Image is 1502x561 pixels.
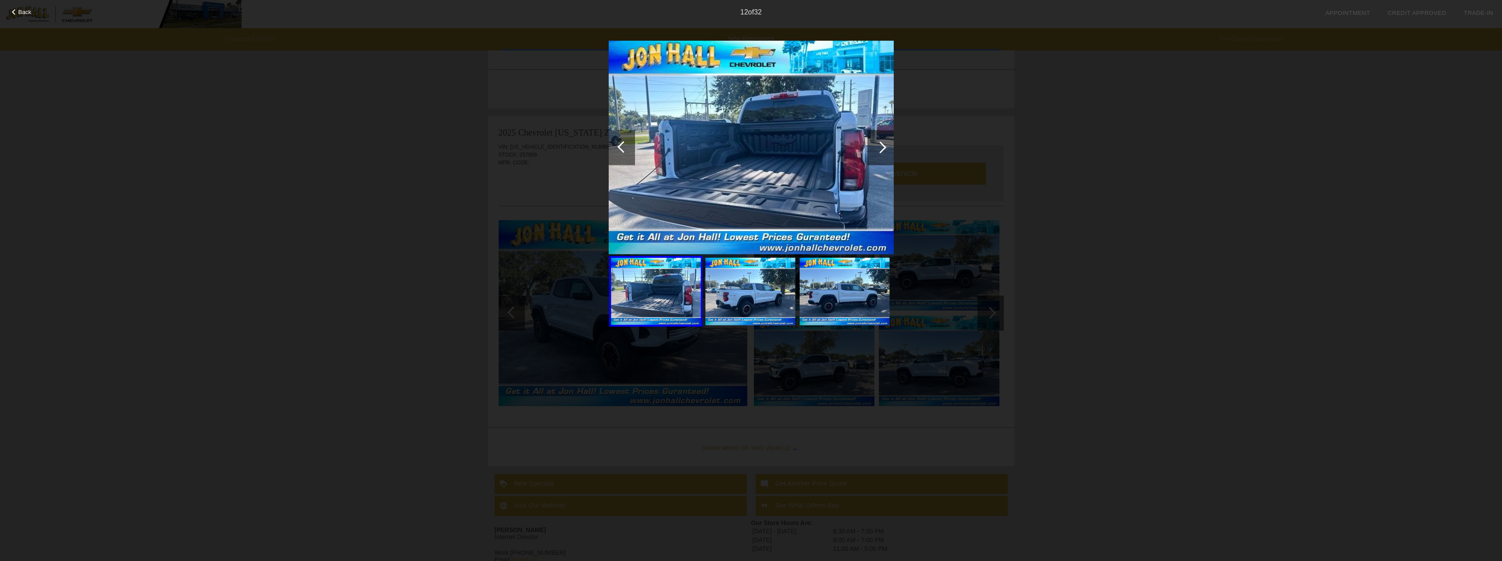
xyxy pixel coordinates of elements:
a: Appointment [1325,10,1370,16]
span: 12 [740,8,748,16]
img: 14.jpg [799,258,889,325]
a: Credit Approved [1388,10,1446,16]
span: Back [18,9,32,15]
img: 13.jpg [705,258,795,325]
a: Trade-In [1464,10,1493,16]
span: 32 [754,8,762,16]
img: 12.jpg [609,40,894,254]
